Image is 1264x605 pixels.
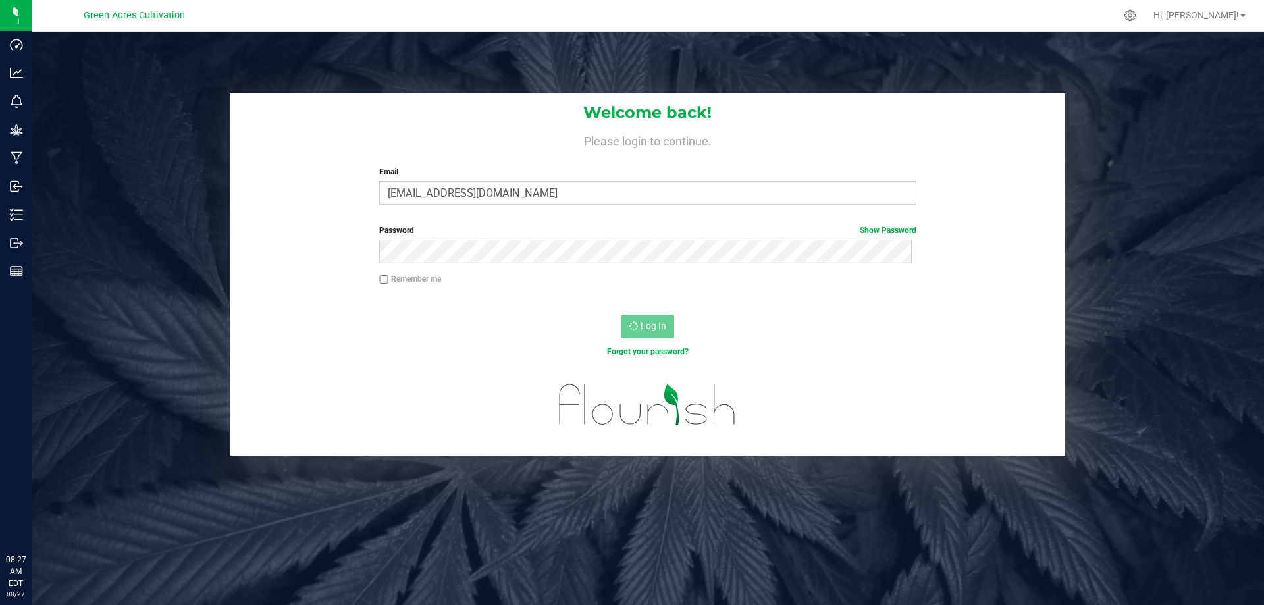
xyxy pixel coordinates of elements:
[230,104,1065,121] h1: Welcome back!
[10,180,23,193] inline-svg: Inbound
[10,151,23,165] inline-svg: Manufacturing
[10,95,23,108] inline-svg: Monitoring
[641,321,666,331] span: Log In
[10,123,23,136] inline-svg: Grow
[379,166,916,178] label: Email
[607,347,689,356] a: Forgot your password?
[10,265,23,278] inline-svg: Reports
[84,10,185,21] span: Green Acres Cultivation
[230,132,1065,147] h4: Please login to continue.
[10,208,23,221] inline-svg: Inventory
[6,554,26,589] p: 08:27 AM EDT
[379,275,388,284] input: Remember me
[10,38,23,51] inline-svg: Dashboard
[10,236,23,250] inline-svg: Outbound
[860,226,916,235] a: Show Password
[379,226,414,235] span: Password
[1122,9,1138,22] div: Manage settings
[379,273,441,285] label: Remember me
[621,315,674,338] button: Log In
[6,589,26,599] p: 08/27
[543,371,752,438] img: flourish_logo.svg
[10,66,23,80] inline-svg: Analytics
[1153,10,1239,20] span: Hi, [PERSON_NAME]!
